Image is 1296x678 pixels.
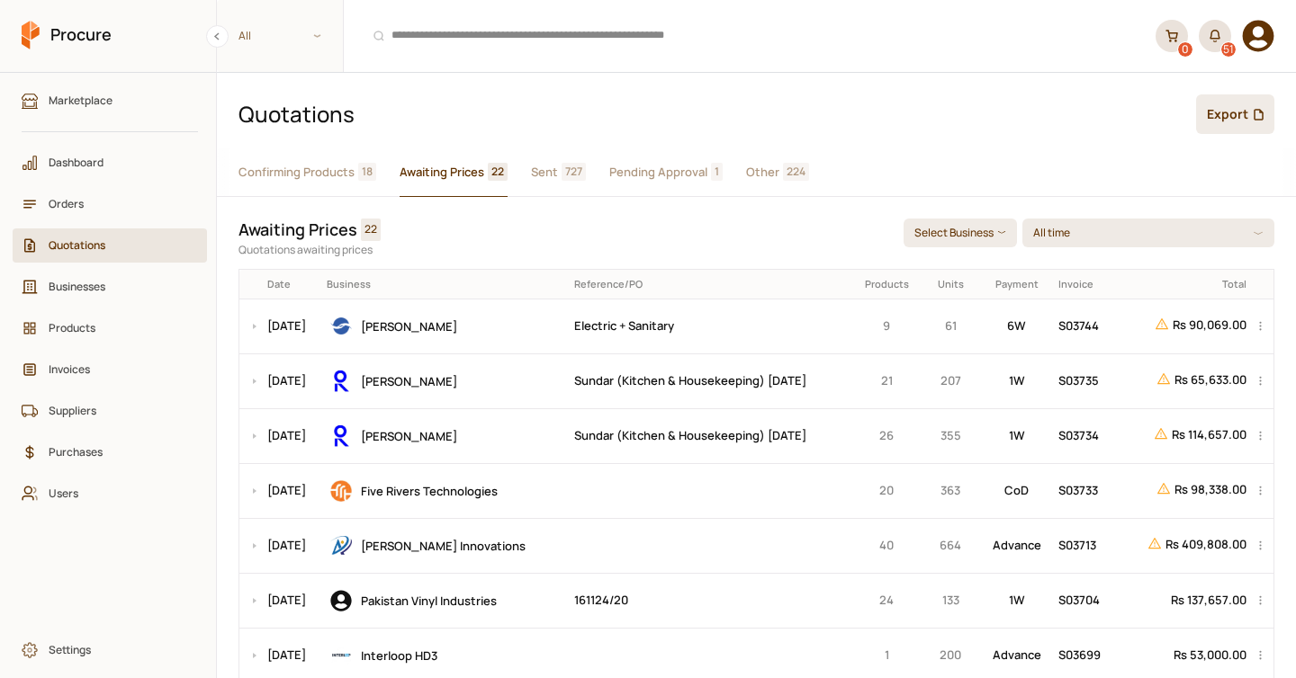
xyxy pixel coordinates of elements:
p: 207 [926,371,975,390]
td: S03744 [1052,299,1116,353]
span: Other [746,163,779,182]
a: Invoices [13,352,207,387]
span: Five Rivers Technologies [361,483,498,499]
a: [DATE] [267,482,306,498]
span: Settings [49,641,184,658]
td: S03733 [1052,463,1116,518]
span: Businesses [49,278,184,295]
span: 1 [711,163,723,181]
a: Marketplace [13,84,207,118]
span: [PERSON_NAME] [361,318,457,335]
a: Users [13,477,207,511]
div: Pakistan Vinyl Industries [327,586,562,615]
p: 40 [860,536,914,555]
p: 200 [926,646,975,665]
span: Suppliers [49,402,184,419]
td: Rs 114,657.00 [1117,408,1253,463]
span: Awaiting Prices [400,163,484,182]
td: Sundar (Kitchen & Housekeeping) [DATE] [568,353,854,408]
p: Advance Payment [987,646,1046,665]
p: 133 [926,591,975,610]
div: Milvik Bima [327,312,562,341]
span: 727 [562,163,586,181]
div: Five Rivers Technologies [327,477,562,505]
div: Rudolf [327,367,562,396]
span: 22 [488,163,508,181]
td: Rs 409,808.00 [1117,518,1253,573]
span: [PERSON_NAME] [361,373,457,389]
p: 1-Week Invoice [987,591,1046,610]
th: Date [261,270,321,299]
p: 61 [926,317,975,335]
th: Reference/PO [568,270,854,299]
span: [PERSON_NAME] Innovations [361,538,526,554]
span: Products [49,319,184,336]
p: All time [1033,224,1074,241]
div: Interloop HD3 [327,641,562,670]
span: Pending Approval [609,163,707,182]
p: 363 [926,481,975,500]
td: 161124/20 [568,573,854,628]
span: All time [1022,219,1274,247]
span: Interloop HD3 [361,647,437,664]
p: 1-Week Invoice [987,426,1046,445]
p: Quotations awaiting prices [238,241,889,258]
a: [DATE] [267,647,306,663]
a: Procure [22,21,112,51]
div: 0 [1178,42,1192,57]
span: Orders [49,195,184,212]
th: Units [920,270,981,299]
p: 20 [860,481,914,500]
th: Payment [981,270,1052,299]
p: Cash on Delivery [987,481,1046,500]
a: Suppliers [13,394,207,428]
td: Rs 137,657.00 [1117,573,1253,628]
h2: Awaiting Prices [238,219,357,241]
p: 26 [860,426,914,445]
span: Dashboard [49,154,184,171]
p: 24 [860,591,914,610]
a: [DATE] [267,537,306,553]
a: [DATE] [267,427,306,443]
span: 22 [361,219,381,241]
span: Confirming Products [238,163,355,182]
button: 51 [1199,20,1231,52]
td: S03704 [1052,573,1116,628]
span: Pakistan Vinyl Industries [361,593,497,609]
td: Rs 65,633.00 [1117,353,1253,408]
span: Purchases [49,443,184,460]
button: Select Business [904,219,1017,247]
span: Invoices [49,361,184,378]
p: 1 [860,646,914,665]
span: Sent [531,163,558,182]
a: Settings [13,633,207,667]
button: Export [1196,94,1274,134]
th: Products [854,270,921,299]
td: Rs 90,069.00 [1117,299,1253,353]
span: All [238,27,251,44]
p: 1-Week Invoice [987,371,1046,390]
td: S03734 [1052,408,1116,463]
th: Total [1117,270,1253,299]
span: [PERSON_NAME] [361,428,457,444]
span: Marketplace [49,92,184,109]
p: 6-Week Invoice [987,317,1046,335]
div: Rudolf [327,422,562,451]
p: 664 [926,536,975,555]
p: 9 [860,317,914,335]
td: S03735 [1052,353,1116,408]
a: Quotations [13,228,207,263]
span: 224 [783,163,809,181]
td: Electric + Sanitary [568,299,854,353]
div: ARAR Innovations [327,531,562,560]
input: Products, Businesses, Users, Suppliers, Orders, and Purchases [355,13,1145,58]
h1: Quotations [238,99,1182,129]
td: Rs 98,338.00 [1117,463,1253,518]
td: S03713 [1052,518,1116,573]
th: Invoice [1052,270,1116,299]
p: Advance Payment [987,536,1046,555]
a: 0 [1156,20,1188,52]
p: 355 [926,426,975,445]
div: 51 [1221,42,1236,57]
td: Sundar (Kitchen & Housekeeping) [DATE] [568,408,854,463]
